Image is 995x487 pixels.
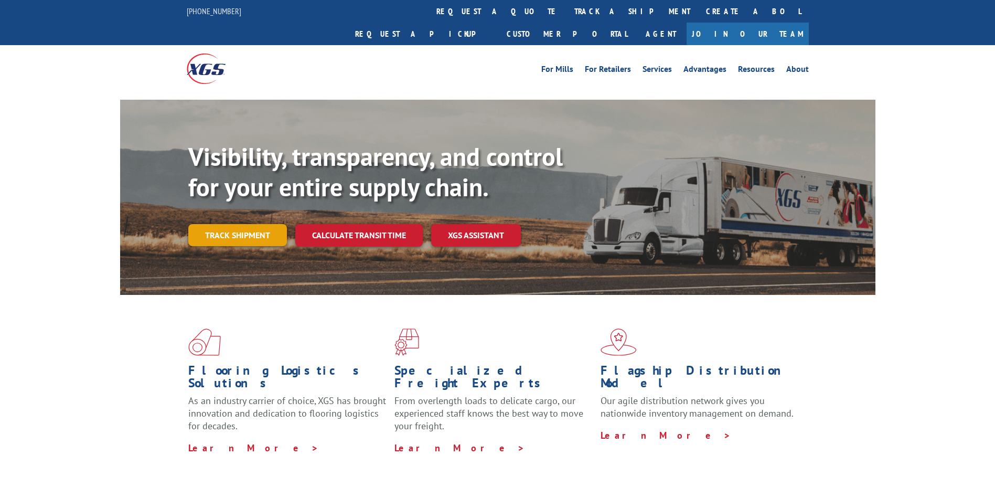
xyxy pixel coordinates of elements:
[394,395,593,441] p: From overlength loads to delicate cargo, our experienced staff knows the best way to move your fr...
[683,65,726,77] a: Advantages
[601,364,799,395] h1: Flagship Distribution Model
[601,329,637,356] img: xgs-icon-flagship-distribution-model-red
[347,23,499,45] a: Request a pickup
[541,65,573,77] a: For Mills
[601,429,731,441] a: Learn More >
[188,224,287,246] a: Track shipment
[187,6,241,16] a: [PHONE_NUMBER]
[643,65,672,77] a: Services
[601,395,794,419] span: Our agile distribution network gives you nationwide inventory management on demand.
[188,395,386,432] span: As an industry carrier of choice, XGS has brought innovation and dedication to flooring logistics...
[394,329,419,356] img: xgs-icon-focused-on-flooring-red
[499,23,635,45] a: Customer Portal
[738,65,775,77] a: Resources
[188,442,319,454] a: Learn More >
[188,364,387,395] h1: Flooring Logistics Solutions
[394,442,525,454] a: Learn More >
[188,140,563,203] b: Visibility, transparency, and control for your entire supply chain.
[394,364,593,395] h1: Specialized Freight Experts
[786,65,809,77] a: About
[635,23,687,45] a: Agent
[585,65,631,77] a: For Retailers
[188,329,221,356] img: xgs-icon-total-supply-chain-intelligence-red
[295,224,423,247] a: Calculate transit time
[431,224,521,247] a: XGS ASSISTANT
[687,23,809,45] a: Join Our Team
